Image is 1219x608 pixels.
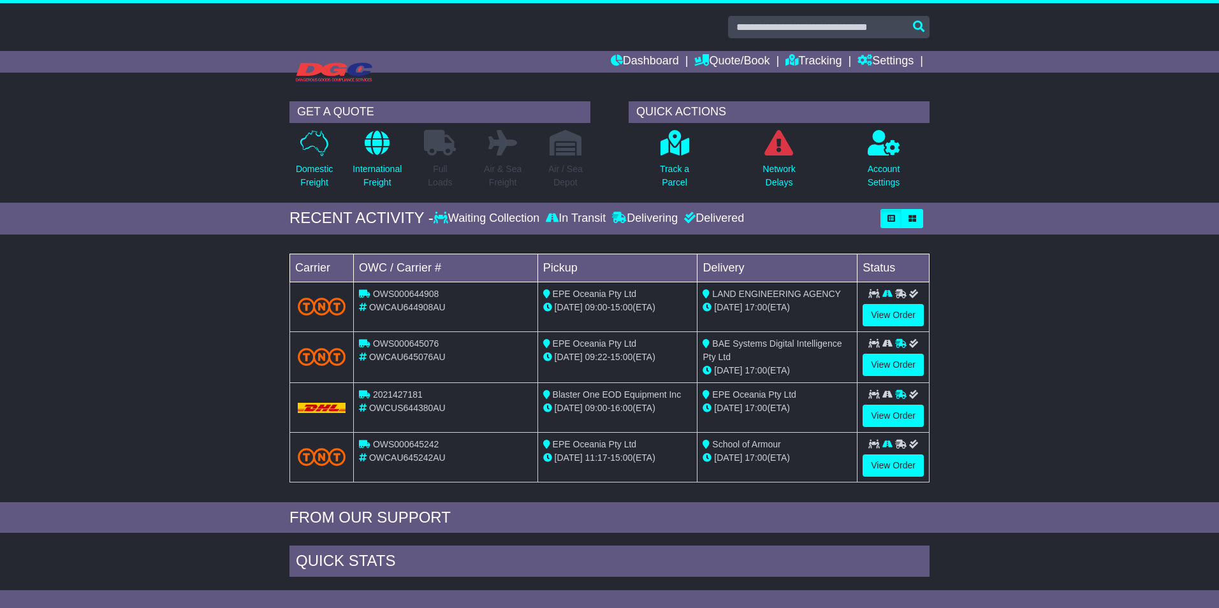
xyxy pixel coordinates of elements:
div: In Transit [543,212,609,226]
span: OWCAU644908AU [369,302,446,312]
div: QUICK ACTIONS [629,101,930,123]
img: DHL.png [298,403,346,413]
div: - (ETA) [543,301,692,314]
td: Delivery [697,254,858,282]
span: OWS000645076 [373,338,439,349]
div: FROM OUR SUPPORT [289,509,930,527]
span: 17:00 [745,302,767,312]
img: TNT_Domestic.png [298,348,346,365]
span: [DATE] [555,302,583,312]
span: 09:00 [585,403,608,413]
span: 17:00 [745,403,767,413]
p: Air / Sea Depot [548,163,583,189]
a: Track aParcel [659,129,690,196]
div: Delivering [609,212,681,226]
a: Quote/Book [694,51,770,73]
span: 15:00 [610,452,632,463]
span: LAND ENGINEERING AGENCY [712,289,841,299]
td: Carrier [290,254,354,282]
span: [DATE] [714,452,742,463]
span: 17:00 [745,365,767,375]
td: Pickup [537,254,697,282]
p: Account Settings [868,163,900,189]
span: EPE Oceania Pty Ltd [553,439,637,449]
span: OWCAU645242AU [369,452,446,463]
img: TNT_Domestic.png [298,298,346,315]
span: 11:17 [585,452,608,463]
span: [DATE] [555,352,583,362]
span: 16:00 [610,403,632,413]
span: 09:00 [585,302,608,312]
div: Delivered [681,212,744,226]
td: Status [858,254,930,282]
a: Tracking [785,51,842,73]
span: OWS000645242 [373,439,439,449]
span: [DATE] [714,365,742,375]
p: International Freight [353,163,402,189]
td: OWC / Carrier # [354,254,538,282]
a: View Order [863,354,924,376]
div: Waiting Collection [434,212,543,226]
span: 17:00 [745,452,767,463]
span: School of Armour [712,439,780,449]
div: Quick Stats [289,546,930,580]
div: - (ETA) [543,451,692,465]
div: (ETA) [703,364,852,377]
p: Full Loads [424,163,456,189]
a: Settings [858,51,914,73]
a: View Order [863,304,924,326]
div: (ETA) [703,451,852,465]
span: [DATE] [714,403,742,413]
p: Track a Parcel [660,163,689,189]
p: Domestic Freight [296,163,333,189]
div: (ETA) [703,402,852,415]
span: 15:00 [610,352,632,362]
a: InternationalFreight [352,129,402,196]
span: [DATE] [555,403,583,413]
div: - (ETA) [543,402,692,415]
a: View Order [863,405,924,427]
span: [DATE] [555,452,583,463]
div: (ETA) [703,301,852,314]
img: TNT_Domestic.png [298,448,346,465]
a: Dashboard [611,51,679,73]
a: NetworkDelays [762,129,796,196]
span: EPE Oceania Pty Ltd [553,338,637,349]
span: EPE Oceania Pty Ltd [553,289,637,299]
span: BAE Systems Digital Intelligence Pty Ltd [703,338,842,362]
span: 2021427181 [373,389,423,400]
span: OWCUS644380AU [369,403,446,413]
span: OWS000644908 [373,289,439,299]
span: OWCAU645076AU [369,352,446,362]
span: [DATE] [714,302,742,312]
p: Air & Sea Freight [484,163,522,189]
div: RECENT ACTIVITY - [289,209,434,228]
div: GET A QUOTE [289,101,590,123]
span: Blaster One EOD Equipment Inc [553,389,682,400]
span: 09:22 [585,352,608,362]
p: Network Delays [763,163,795,189]
a: View Order [863,454,924,477]
span: EPE Oceania Pty Ltd [712,389,796,400]
a: AccountSettings [867,129,901,196]
a: DomesticFreight [295,129,333,196]
div: - (ETA) [543,351,692,364]
span: 15:00 [610,302,632,312]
